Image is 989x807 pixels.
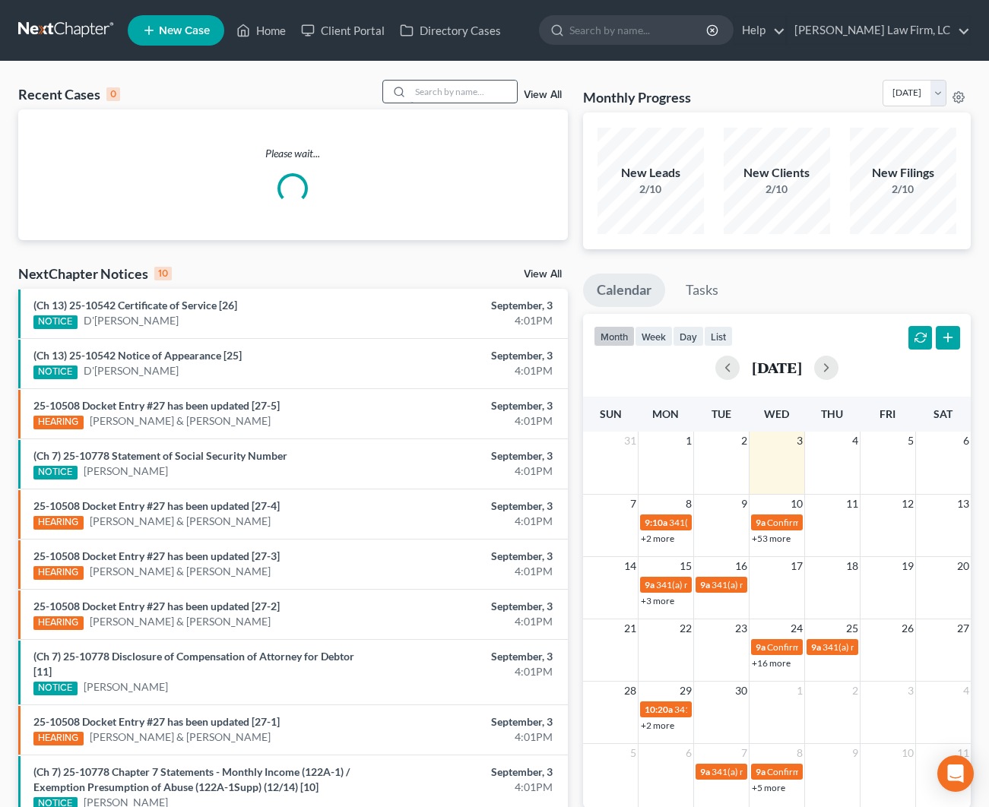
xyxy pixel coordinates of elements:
a: (Ch 13) 25-10542 Notice of Appearance [25] [33,349,242,362]
div: September, 3 [389,398,552,413]
span: 11 [845,495,860,513]
div: 4:01PM [389,464,552,479]
span: 4 [962,682,971,700]
button: week [635,326,673,347]
a: 25-10508 Docket Entry #27 has been updated [27-2] [33,600,280,612]
a: View All [524,90,562,100]
span: 9a [756,641,766,653]
div: September, 3 [389,549,552,564]
a: (Ch 7) 25-10778 Disclosure of Compensation of Attorney for Debtor [11] [33,650,354,678]
span: Confirmation hearing for [PERSON_NAME] [767,641,940,653]
span: 6 [962,432,971,450]
div: Open Intercom Messenger [937,755,974,792]
div: NextChapter Notices [18,264,172,283]
span: 8 [684,495,693,513]
span: 10 [789,495,804,513]
span: 9a [700,579,710,590]
button: day [673,326,704,347]
span: 9:10a [645,517,667,528]
span: 15 [678,557,693,575]
div: NOTICE [33,466,78,479]
span: 21 [623,619,638,638]
div: 0 [106,87,120,101]
div: September, 3 [389,649,552,664]
a: Home [229,17,293,44]
div: HEARING [33,566,84,580]
span: Thu [821,407,843,420]
div: 4:01PM [389,313,552,328]
span: 16 [734,557,749,575]
span: 12 [900,495,915,513]
a: 25-10508 Docket Entry #27 has been updated [27-5] [33,399,280,412]
a: 25-10508 Docket Entry #27 has been updated [27-4] [33,499,280,512]
span: 7 [740,744,749,762]
div: NOTICE [33,366,78,379]
a: Help [734,17,785,44]
div: 4:01PM [389,780,552,795]
span: 28 [623,682,638,700]
span: 9a [756,766,766,777]
div: 4:01PM [389,514,552,529]
span: 3 [795,432,804,450]
div: 2/10 [724,182,830,197]
span: 5 [906,432,915,450]
span: 341(a) meeting for [PERSON_NAME] [712,579,858,590]
a: +53 more [752,533,791,544]
a: [PERSON_NAME] [84,464,168,479]
div: NOTICE [33,682,78,695]
a: (Ch 13) 25-10542 Certificate of Service [26] [33,299,237,312]
a: [PERSON_NAME] [84,679,168,695]
span: 30 [734,682,749,700]
a: Directory Cases [392,17,509,44]
span: 9a [756,517,766,528]
input: Search by name... [569,16,708,44]
a: D'[PERSON_NAME] [84,313,179,328]
span: 26 [900,619,915,638]
a: 25-10508 Docket Entry #27 has been updated [27-3] [33,549,280,562]
span: 9 [851,744,860,762]
span: 22 [678,619,693,638]
button: month [594,326,635,347]
div: September, 3 [389,298,552,313]
span: Confirmation hearing for [PERSON_NAME] [767,766,940,777]
span: 19 [900,557,915,575]
div: HEARING [33,416,84,429]
span: Wed [764,407,789,420]
span: 341(a) meeting for [PERSON_NAME] [669,517,816,528]
span: Sun [600,407,622,420]
a: (Ch 7) 25-10778 Chapter 7 Statements - Monthly Income (122A-1) / Exemption Presumption of Abuse (... [33,765,350,793]
a: [PERSON_NAME] & [PERSON_NAME] [90,514,271,529]
a: [PERSON_NAME] Law Firm, LC [787,17,970,44]
div: NOTICE [33,315,78,329]
div: September, 3 [389,498,552,514]
button: list [704,326,733,347]
a: +2 more [641,720,674,731]
span: 2 [740,432,749,450]
span: 6 [684,744,693,762]
a: View All [524,269,562,280]
span: Mon [652,407,679,420]
a: [PERSON_NAME] & [PERSON_NAME] [90,614,271,629]
span: 341(a) meeting for [PERSON_NAME] [656,579,803,590]
span: 7 [629,495,638,513]
div: September, 3 [389,714,552,729]
span: 341(a) meeting for [PERSON_NAME] [674,704,821,715]
span: 18 [845,557,860,575]
span: 9a [700,766,710,777]
a: [PERSON_NAME] & [PERSON_NAME] [90,413,271,429]
span: 8 [795,744,804,762]
a: (Ch 7) 25-10778 Statement of Social Security Number [33,449,287,462]
span: 14 [623,557,638,575]
a: +16 more [752,657,791,669]
a: Client Portal [293,17,392,44]
span: 31 [623,432,638,450]
a: [PERSON_NAME] & [PERSON_NAME] [90,729,271,745]
a: 25-10508 Docket Entry #27 has been updated [27-1] [33,715,280,728]
span: Tue [712,407,731,420]
h3: Monthly Progress [583,88,691,106]
span: 1 [795,682,804,700]
span: 4 [851,432,860,450]
a: +5 more [752,782,785,793]
span: Fri [880,407,895,420]
span: Sat [934,407,953,420]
